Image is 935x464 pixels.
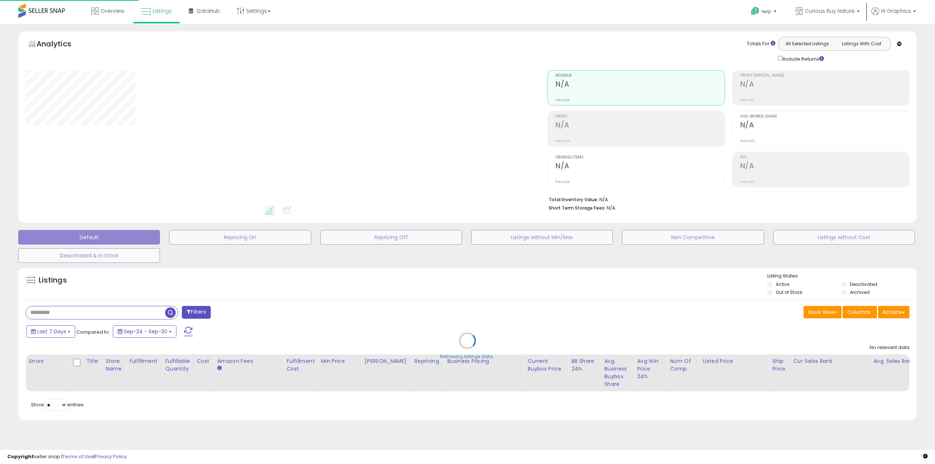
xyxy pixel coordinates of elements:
small: Prev: N/A [740,98,755,102]
div: Include Returns [772,54,833,63]
span: DataHub [197,7,220,15]
button: Non Competitive [622,230,764,245]
h2: N/A [556,121,724,131]
span: Hi Graphics [881,7,911,15]
div: Totals For [747,41,775,47]
h2: N/A [740,121,909,131]
h2: N/A [740,80,909,90]
h5: Analytics [37,39,85,51]
h2: N/A [740,162,909,172]
b: Short Term Storage Fees: [549,205,606,211]
small: Prev: N/A [740,139,755,143]
button: All Selected Listings [780,39,835,49]
span: Revenue [556,74,724,78]
i: Get Help [751,7,760,16]
button: Listings without Min/Max [471,230,613,245]
button: Listings without Cost [773,230,915,245]
small: Prev: N/A [556,98,570,102]
button: Repricing On [169,230,311,245]
small: Prev: N/A [556,139,570,143]
small: Prev: N/A [740,180,755,184]
button: Deactivated & In Stock [18,248,160,263]
button: Default [18,230,160,245]
span: Curious Buy Nature [805,7,855,15]
span: Profit [PERSON_NAME] [740,74,909,78]
a: Help [745,1,784,24]
span: Overview [100,7,124,15]
a: Hi Graphics [871,7,916,24]
h2: N/A [556,80,724,90]
h2: N/A [556,162,724,172]
span: N/A [607,204,615,211]
span: Avg. Buybox Share [740,115,909,119]
span: Listings [153,7,172,15]
span: Help [762,8,771,15]
b: Total Inventory Value: [549,196,598,203]
small: Prev: N/A [556,180,570,184]
span: ROI [740,156,909,160]
span: Ordered Items [556,156,724,160]
span: Profit [556,115,724,119]
button: Repricing Off [320,230,462,245]
button: Listings With Cost [834,39,889,49]
li: N/A [549,195,904,203]
div: Retrieving listings data.. [440,353,495,360]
